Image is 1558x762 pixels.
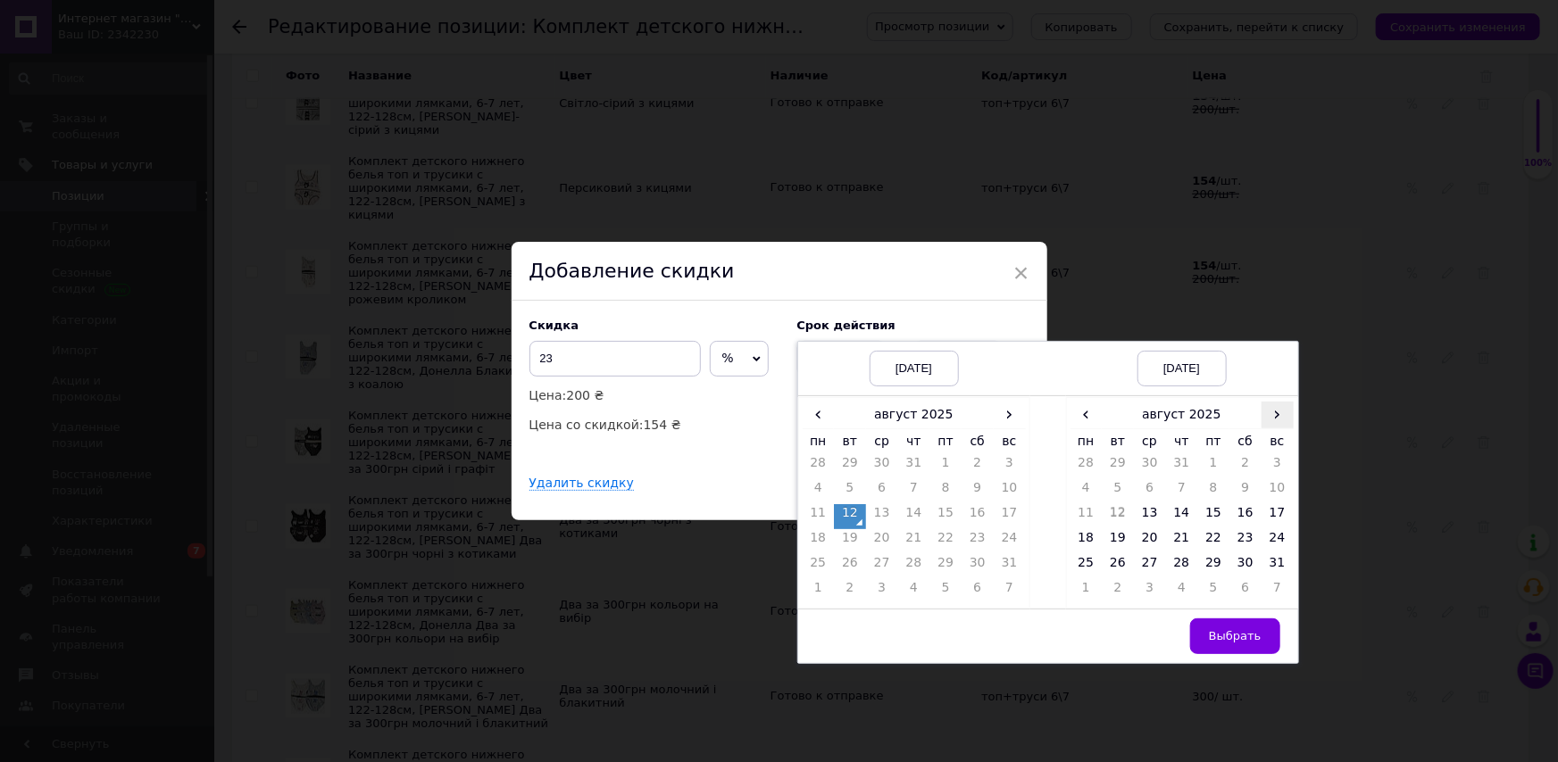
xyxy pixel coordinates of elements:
td: 3 [994,454,1026,479]
td: 19 [1102,529,1134,554]
span: Добавление скидки [529,260,735,282]
p: Цена со скидкой: [529,415,779,435]
td: 11 [1071,504,1103,529]
span: › [1262,402,1294,427]
td: 6 [1134,479,1166,504]
th: вс [1262,428,1294,454]
td: 30 [1134,454,1166,479]
td: 29 [1102,454,1134,479]
div: [DATE] [1137,351,1227,386]
td: 7 [1262,579,1294,604]
td: 20 [866,529,898,554]
th: чт [898,428,930,454]
td: 25 [1071,554,1103,579]
td: 21 [898,529,930,554]
td: 28 [898,554,930,579]
td: 10 [1262,479,1294,504]
th: пн [803,428,835,454]
label: Cрок действия [797,319,1029,332]
td: 26 [1102,554,1134,579]
th: пт [929,428,962,454]
td: 3 [1262,454,1294,479]
td: 31 [1262,554,1294,579]
div: [DATE] [870,351,959,386]
td: 9 [962,479,994,504]
td: 3 [866,579,898,604]
td: 27 [1134,554,1166,579]
td: 28 [803,454,835,479]
span: ‹ [803,402,835,427]
span: › [994,402,1026,427]
td: 29 [929,554,962,579]
td: 5 [1102,479,1134,504]
td: 14 [898,504,930,529]
td: 2 [1102,579,1134,604]
span: % [722,351,734,365]
td: 6 [962,579,994,604]
td: 14 [1166,504,1198,529]
td: 23 [962,529,994,554]
span: Выбрать [1209,629,1262,642]
td: 17 [994,504,1026,529]
td: 18 [803,529,835,554]
td: 28 [1166,554,1198,579]
td: 1 [1197,454,1229,479]
td: 3 [1134,579,1166,604]
th: вт [834,428,866,454]
td: 16 [962,504,994,529]
td: 7 [994,579,1026,604]
td: 23 [1229,529,1262,554]
td: 30 [1229,554,1262,579]
th: пт [1197,428,1229,454]
td: 18 [1071,529,1103,554]
td: 10 [994,479,1026,504]
td: 29 [1197,554,1229,579]
th: вт [1102,428,1134,454]
input: 0 [529,341,701,377]
td: 22 [1197,529,1229,554]
span: × [1013,258,1029,288]
button: Выбрать [1190,618,1280,654]
td: 2 [1229,454,1262,479]
span: 154 ₴ [644,418,681,432]
td: 5 [929,579,962,604]
th: ср [866,428,898,454]
td: 28 [1071,454,1103,479]
td: 12 [834,504,866,529]
p: Цена: [529,385,779,405]
div: Удалить скидку [529,476,634,491]
td: 2 [834,579,866,604]
td: 5 [1197,579,1229,604]
th: ср [1134,428,1166,454]
td: 6 [1229,579,1262,604]
td: 15 [1197,504,1229,529]
th: чт [1166,428,1198,454]
td: 7 [898,479,930,504]
td: 19 [834,529,866,554]
td: 7 [1166,479,1198,504]
td: 29 [834,454,866,479]
td: 22 [929,529,962,554]
td: 4 [1166,579,1198,604]
th: август 2025 [1102,402,1262,428]
td: 31 [994,554,1026,579]
span: ‹ [1071,402,1103,427]
th: сб [962,428,994,454]
td: 8 [929,479,962,504]
td: 31 [1166,454,1198,479]
td: 4 [803,479,835,504]
td: 8 [1197,479,1229,504]
td: 13 [866,504,898,529]
td: 16 [1229,504,1262,529]
span: 200 ₴ [566,388,604,402]
td: 25 [803,554,835,579]
td: 5 [834,479,866,504]
td: 4 [1071,479,1103,504]
td: 12 [1102,504,1134,529]
td: 1 [803,579,835,604]
td: 30 [866,454,898,479]
td: 11 [803,504,835,529]
td: 21 [1166,529,1198,554]
th: сб [1229,428,1262,454]
th: август 2025 [834,402,994,428]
